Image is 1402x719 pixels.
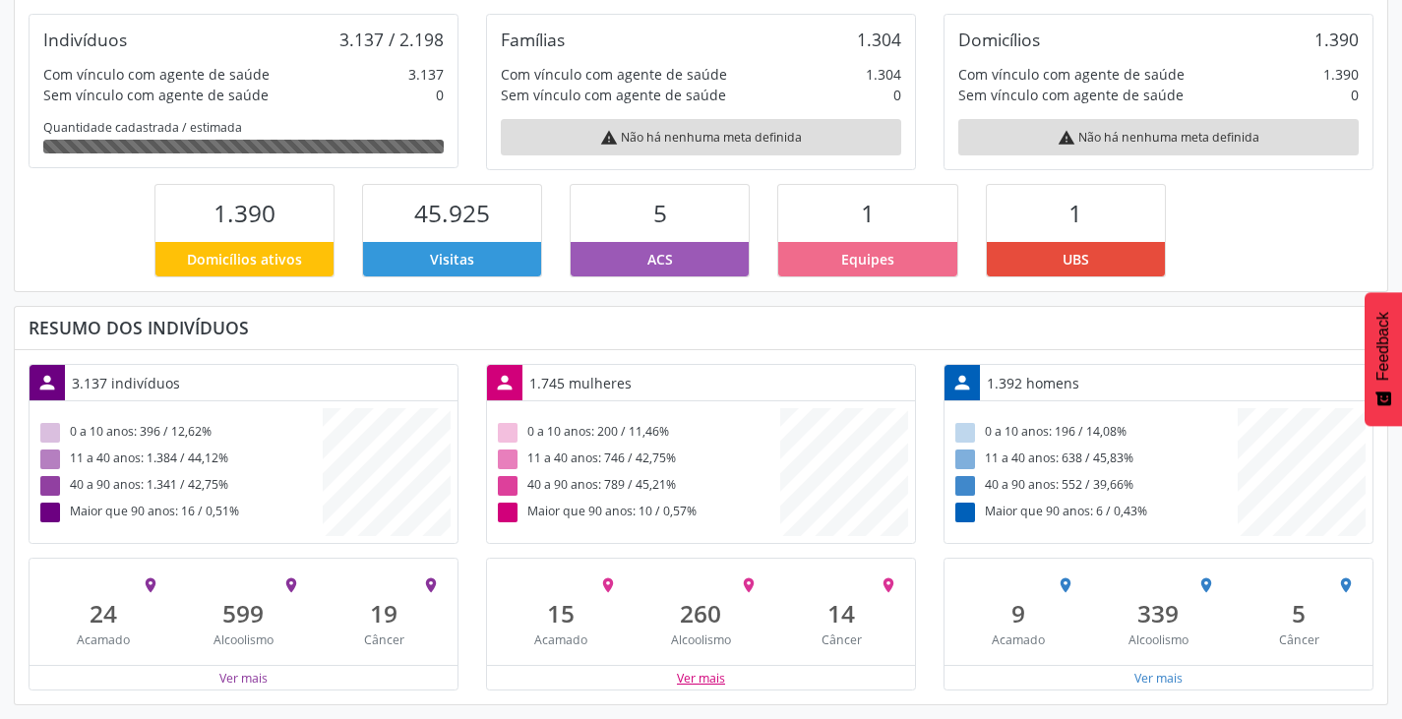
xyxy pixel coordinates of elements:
div: Com vínculo com agente de saúde [501,64,727,85]
span: Equipes [841,249,894,270]
i: place [740,576,758,594]
div: Câncer [785,631,898,648]
div: Maior que 90 anos: 10 / 0,57% [494,499,780,525]
div: Sem vínculo com agente de saúde [43,85,269,105]
i: warning [1058,129,1075,147]
div: 40 a 90 anos: 789 / 45,21% [494,472,780,499]
div: 0 a 10 anos: 200 / 11,46% [494,419,780,446]
div: 0 a 10 anos: 396 / 12,62% [36,419,323,446]
div: Maior que 90 anos: 16 / 0,51% [36,499,323,525]
div: Alcoolismo [187,631,300,648]
div: 14 [785,599,898,628]
div: 0 [1351,85,1359,105]
i: place [599,576,617,594]
div: 24 [47,599,160,628]
div: 19 [328,599,441,628]
i: place [422,576,440,594]
div: 1.390 [1314,29,1359,50]
div: 260 [644,599,758,628]
div: Sem vínculo com agente de saúde [501,85,726,105]
div: 0 [893,85,901,105]
div: Resumo dos indivíduos [29,317,1373,338]
div: Acamado [962,631,1075,648]
i: place [1057,576,1074,594]
div: 9 [962,599,1075,628]
i: place [282,576,300,594]
div: 5 [1243,599,1356,628]
i: place [142,576,159,594]
button: Ver mais [218,669,269,688]
div: 15 [505,599,618,628]
i: place [1337,576,1355,594]
span: 5 [653,197,667,229]
div: Acamado [47,631,160,648]
div: Famílias [501,29,565,50]
div: Alcoolismo [1102,631,1215,648]
div: Câncer [328,631,441,648]
div: 11 a 40 anos: 746 / 42,75% [494,446,780,472]
i: warning [600,129,618,147]
div: 1.745 mulheres [522,366,639,400]
div: 3.137 [408,64,444,85]
i: person [36,372,58,393]
div: Indivíduos [43,29,127,50]
div: Com vínculo com agente de saúde [43,64,270,85]
div: 1.304 [857,29,901,50]
div: Maior que 90 anos: 6 / 0,43% [951,499,1238,525]
div: 40 a 90 anos: 552 / 39,66% [951,472,1238,499]
div: Sem vínculo com agente de saúde [958,85,1184,105]
i: place [880,576,897,594]
button: Feedback - Mostrar pesquisa [1365,292,1402,426]
div: Câncer [1243,631,1356,648]
div: Não há nenhuma meta definida [958,119,1359,155]
div: 3.137 indivíduos [65,366,187,400]
div: 1.390 [1323,64,1359,85]
div: 339 [1102,599,1215,628]
i: place [1197,576,1215,594]
i: person [951,372,973,393]
div: Com vínculo com agente de saúde [958,64,1185,85]
div: 1.392 homens [980,366,1086,400]
div: Alcoolismo [644,631,758,648]
div: 599 [187,599,300,628]
i: person [494,372,516,393]
div: 11 a 40 anos: 1.384 / 44,12% [36,446,323,472]
div: Acamado [505,631,618,648]
div: 11 a 40 anos: 638 / 45,83% [951,446,1238,472]
span: 1 [1068,197,1082,229]
span: 1.390 [213,197,275,229]
span: 1 [861,197,875,229]
button: Ver mais [1133,669,1184,688]
button: Ver mais [676,669,726,688]
div: 3.137 / 2.198 [339,29,444,50]
div: 0 [436,85,444,105]
span: ACS [647,249,673,270]
div: 1.304 [866,64,901,85]
div: 0 a 10 anos: 196 / 14,08% [951,419,1238,446]
div: 40 a 90 anos: 1.341 / 42,75% [36,472,323,499]
span: 45.925 [414,197,490,229]
span: Domicílios ativos [187,249,302,270]
div: Não há nenhuma meta definida [501,119,901,155]
div: Quantidade cadastrada / estimada [43,119,444,136]
div: Domicílios [958,29,1040,50]
span: Feedback [1374,312,1392,381]
span: UBS [1063,249,1089,270]
span: Visitas [430,249,474,270]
